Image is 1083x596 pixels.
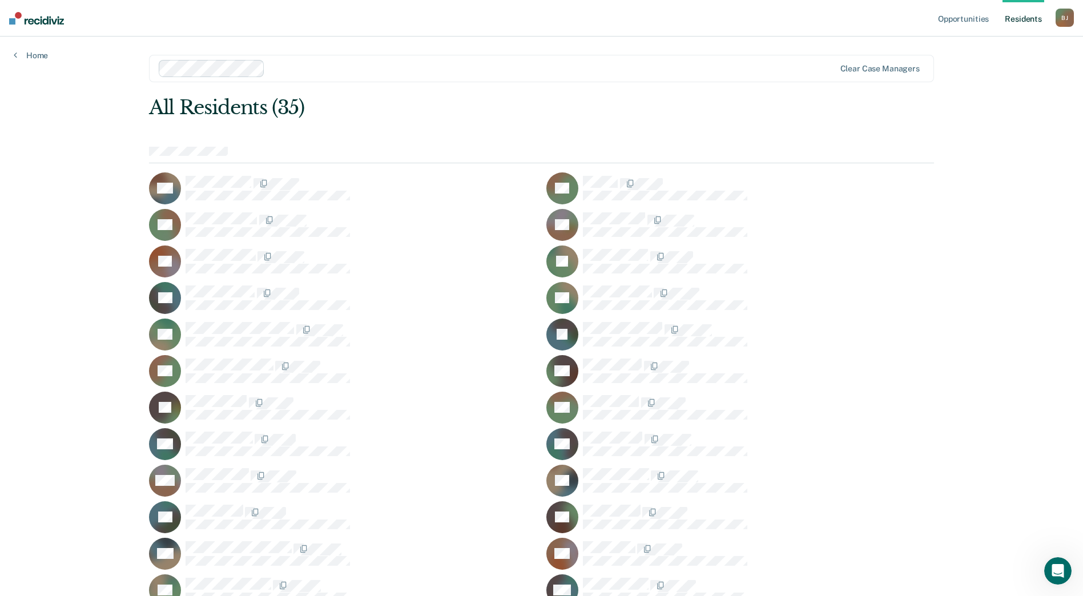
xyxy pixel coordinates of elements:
[1056,9,1074,27] div: B J
[9,12,64,25] img: Recidiviz
[1044,557,1072,585] iframe: Intercom live chat
[840,64,920,74] div: Clear case managers
[14,50,48,61] a: Home
[149,96,777,119] div: All Residents (35)
[1056,9,1074,27] button: BJ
